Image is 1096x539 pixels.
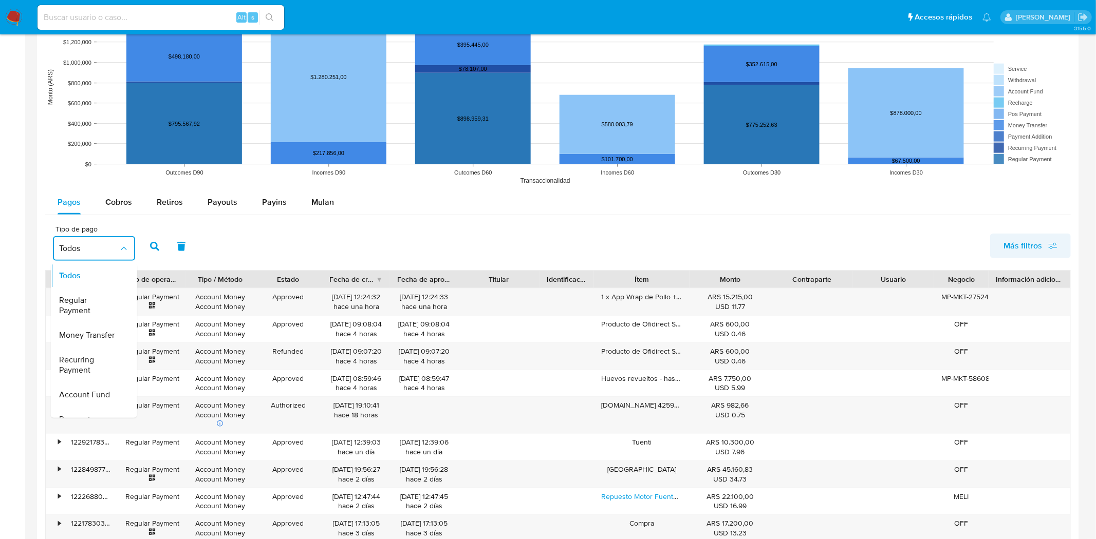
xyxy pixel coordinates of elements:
a: Salir [1078,12,1088,23]
a: Notificaciones [982,13,991,22]
span: s [251,12,254,22]
span: Accesos rápidos [915,12,972,23]
input: Buscar usuario o caso... [38,11,284,24]
span: Alt [237,12,246,22]
p: sandra.chabay@mercadolibre.com [1016,12,1074,22]
button: search-icon [259,10,280,25]
span: 3.155.0 [1074,24,1091,32]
